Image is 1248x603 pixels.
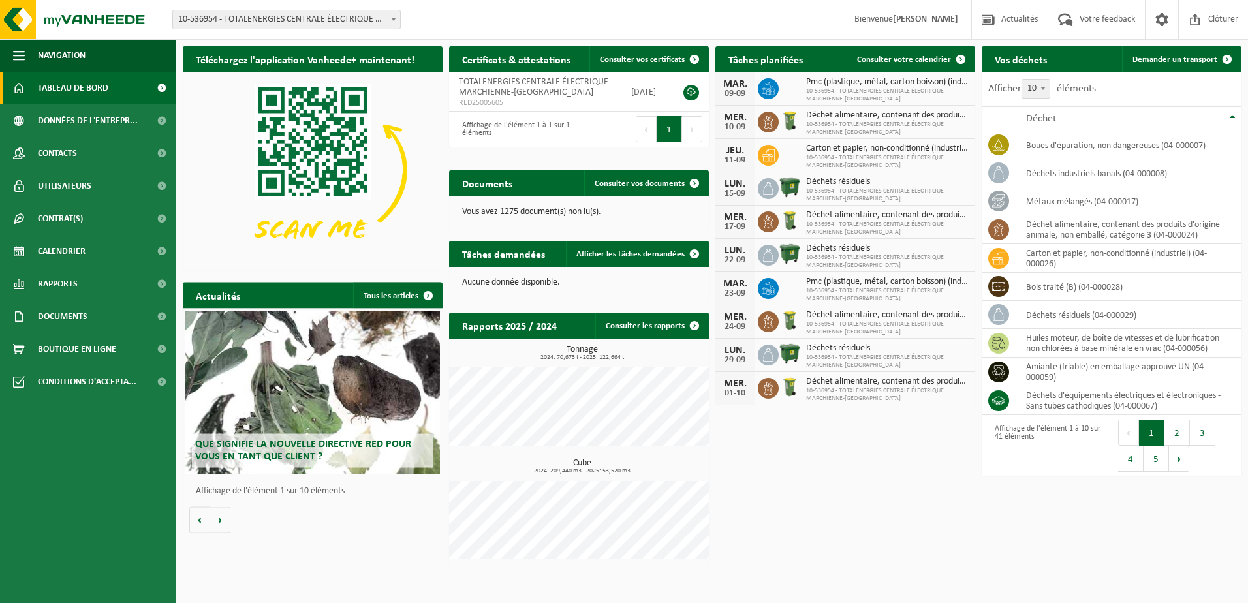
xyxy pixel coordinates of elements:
[595,179,685,188] span: Consulter vos documents
[1016,386,1241,415] td: déchets d'équipements électriques et électroniques - Sans tubes cathodiques (04-000067)
[988,418,1105,473] div: Affichage de l'élément 1 à 10 sur 41 éléments
[982,46,1060,72] h2: Vos déchets
[584,170,708,196] a: Consulter vos documents
[456,468,709,474] span: 2024: 209,440 m3 - 2025: 53,520 m3
[722,356,748,365] div: 29-09
[353,283,441,309] a: Tous les articles
[189,506,210,533] button: Vorige
[1118,446,1144,472] button: 4
[715,46,816,72] h2: Tâches planifiées
[1022,79,1050,99] span: 10
[1016,301,1241,329] td: déchets résiduels (04-000029)
[38,202,83,235] span: Contrat(s)
[779,110,801,132] img: WB-0140-HPE-GN-50
[893,14,958,24] strong: [PERSON_NAME]
[722,146,748,156] div: JEU.
[38,137,77,170] span: Contacts
[847,46,974,72] a: Consulter votre calendrier
[806,277,969,287] span: Pmc (plastique, métal, carton boisson) (industriel)
[722,79,748,89] div: MAR.
[682,116,702,142] button: Next
[722,279,748,289] div: MAR.
[806,310,969,320] span: Déchet alimentaire, contenant des produits d'origine animale, non emballé, catég...
[183,283,253,308] h2: Actualités
[779,343,801,365] img: WB-1100-HPE-GN-01
[456,115,572,144] div: Affichage de l'élément 1 à 1 sur 1 éléments
[38,104,138,137] span: Données de l'entrepr...
[722,322,748,332] div: 24-09
[462,208,696,217] p: Vous avez 1275 document(s) non lu(s).
[1144,446,1169,472] button: 5
[806,254,969,270] span: 10-536954 - TOTALENERGIES CENTRALE ÉLECTRIQUE MARCHIENNE-[GEOGRAPHIC_DATA]
[1016,329,1241,358] td: huiles moteur, de boîte de vitesses et de lubrification non chlorées à base minérale en vrac (04-...
[722,345,748,356] div: LUN.
[722,179,748,189] div: LUN.
[1118,420,1139,446] button: Previous
[722,223,748,232] div: 17-09
[576,250,685,258] span: Afficher les tâches demandées
[806,287,969,303] span: 10-536954 - TOTALENERGIES CENTRALE ÉLECTRIQUE MARCHIENNE-[GEOGRAPHIC_DATA]
[806,343,969,354] span: Déchets résiduels
[195,439,411,461] span: Que signifie la nouvelle directive RED pour vous en tant que client ?
[1016,131,1241,159] td: boues d'épuration, non dangereuses (04-000007)
[38,300,87,333] span: Documents
[183,72,443,268] img: Download de VHEPlus App
[1122,46,1240,72] a: Demander un transport
[779,309,801,332] img: WB-0140-HPE-GN-50
[1132,55,1217,64] span: Demander un transport
[172,10,401,29] span: 10-536954 - TOTALENERGIES CENTRALE ÉLECTRIQUE MARCHIENNE-AU-PONT - MARCHIENNE-AU-PONT
[38,333,116,365] span: Boutique en ligne
[449,241,558,266] h2: Tâches demandées
[589,46,708,72] a: Consulter vos certificats
[1016,244,1241,273] td: carton et papier, non-conditionné (industriel) (04-000026)
[38,268,78,300] span: Rapports
[806,110,969,121] span: Déchet alimentaire, contenant des produits d'origine animale, non emballé, catég...
[806,210,969,221] span: Déchet alimentaire, contenant des produits d'origine animale, non emballé, catég...
[722,312,748,322] div: MER.
[449,46,584,72] h2: Certificats & attestations
[806,387,969,403] span: 10-536954 - TOTALENERGIES CENTRALE ÉLECTRIQUE MARCHIENNE-[GEOGRAPHIC_DATA]
[806,354,969,369] span: 10-536954 - TOTALENERGIES CENTRALE ÉLECTRIQUE MARCHIENNE-[GEOGRAPHIC_DATA]
[38,72,108,104] span: Tableau de bord
[38,365,136,398] span: Conditions d'accepta...
[779,243,801,265] img: WB-1100-HPE-GN-01
[183,46,428,72] h2: Téléchargez l'application Vanheede+ maintenant!
[806,243,969,254] span: Déchets résiduels
[38,235,86,268] span: Calendrier
[636,116,657,142] button: Previous
[779,376,801,398] img: WB-0140-HPE-GN-50
[1016,159,1241,187] td: déchets industriels banals (04-000008)
[722,245,748,256] div: LUN.
[722,212,748,223] div: MER.
[806,377,969,387] span: Déchet alimentaire, contenant des produits d'origine animale, non emballé, catég...
[722,256,748,265] div: 22-09
[722,156,748,165] div: 11-09
[1016,273,1241,301] td: bois traité (B) (04-000028)
[806,221,969,236] span: 10-536954 - TOTALENERGIES CENTRALE ÉLECTRIQUE MARCHIENNE-[GEOGRAPHIC_DATA]
[657,116,682,142] button: 1
[1022,80,1050,98] span: 10
[1139,420,1164,446] button: 1
[38,170,91,202] span: Utilisateurs
[459,98,611,108] span: RED25005605
[1164,420,1190,446] button: 2
[806,177,969,187] span: Déchets résiduels
[1016,187,1241,215] td: métaux mélangés (04-000017)
[806,187,969,203] span: 10-536954 - TOTALENERGIES CENTRALE ÉLECTRIQUE MARCHIENNE-[GEOGRAPHIC_DATA]
[1169,446,1189,472] button: Next
[38,39,86,72] span: Navigation
[1026,114,1056,124] span: Déchet
[806,121,969,136] span: 10-536954 - TOTALENERGIES CENTRALE ÉLECTRIQUE MARCHIENNE-[GEOGRAPHIC_DATA]
[456,354,709,361] span: 2024: 70,673 t - 2025: 122,664 t
[1016,358,1241,386] td: amiante (friable) en emballage approuvé UN (04-000059)
[806,320,969,336] span: 10-536954 - TOTALENERGIES CENTRALE ÉLECTRIQUE MARCHIENNE-[GEOGRAPHIC_DATA]
[779,209,801,232] img: WB-0140-HPE-GN-50
[779,176,801,198] img: WB-1100-HPE-GN-01
[449,313,570,338] h2: Rapports 2025 / 2024
[722,289,748,298] div: 23-09
[173,10,400,29] span: 10-536954 - TOTALENERGIES CENTRALE ÉLECTRIQUE MARCHIENNE-AU-PONT - MARCHIENNE-AU-PONT
[988,84,1096,94] label: Afficher éléments
[621,72,670,112] td: [DATE]
[1190,420,1215,446] button: 3
[456,459,709,474] h3: Cube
